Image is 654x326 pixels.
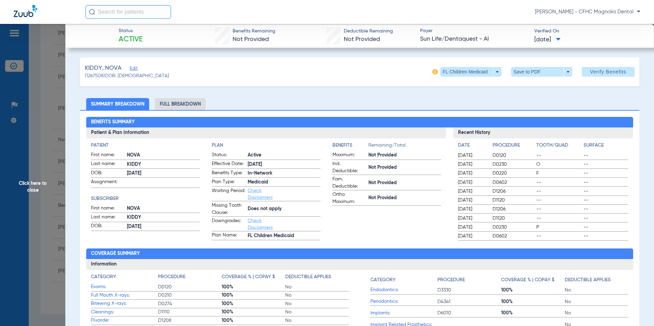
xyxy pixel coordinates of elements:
[565,276,611,284] h4: Deductible Applies
[212,169,245,178] span: Benefits Type:
[536,233,581,240] span: --
[458,197,487,204] span: [DATE]
[536,224,581,231] span: P
[458,161,487,168] span: [DATE]
[91,169,125,178] span: DOB:
[86,259,633,270] h3: Information
[91,273,116,281] h4: Category
[620,293,654,326] iframe: Chat Widget
[91,160,125,168] span: Last name:
[222,292,285,299] span: 100%
[458,142,487,149] h4: Date
[248,179,321,186] span: Medicaid
[501,287,565,294] span: 100%
[493,206,534,213] span: D1206
[85,72,169,80] span: (1267508) DOB: [DEMOGRAPHIC_DATA]
[368,164,441,171] span: Not Provided
[432,69,438,74] img: info-icon
[584,161,628,168] span: --
[493,170,534,177] span: D0220
[536,197,581,204] span: --
[86,117,633,128] h2: Benefits Summary
[91,178,125,188] span: Assignment:
[584,224,628,231] span: --
[248,188,273,200] a: Check Disclaimers
[91,205,125,213] span: First name:
[458,170,487,177] span: [DATE]
[437,287,501,294] span: D3330
[535,9,640,15] span: [PERSON_NAME] - CFHC Magnolia Dental
[127,205,200,212] span: NOVA
[584,188,628,195] span: --
[493,233,534,240] span: D0602
[222,300,285,307] span: 100%
[127,170,200,177] span: [DATE]
[212,160,245,168] span: Effective Date:
[536,152,581,159] span: --
[212,142,321,149] h4: Plan
[584,142,628,151] app-breakdown-title: Surface
[368,152,441,159] span: Not Provided
[212,151,245,160] span: Status:
[584,152,628,159] span: --
[584,215,628,222] span: --
[332,142,368,151] app-breakdown-title: Benefits
[458,142,487,151] app-breakdown-title: Date
[584,206,628,213] span: --
[370,298,437,305] span: Periodontics:
[127,214,200,221] span: KIDDY
[584,170,628,177] span: --
[212,232,245,240] span: Plan Name:
[248,152,321,159] span: Active
[493,161,534,168] span: D0230
[91,273,158,283] app-breakdown-title: Category
[493,142,534,151] app-breakdown-title: Procedure
[158,273,185,281] h4: Procedure
[370,310,437,317] span: Implants:
[285,300,349,307] span: No
[590,69,626,74] span: Verify Benefits
[91,151,125,160] span: First name:
[158,300,222,307] span: D0274
[493,142,534,149] h4: Procedure
[368,179,441,187] span: Not Provided
[248,170,321,177] span: In-Network
[248,205,321,213] span: Does not apply
[501,276,554,284] h4: Coverage % | Copay $
[458,233,487,240] span: [DATE]
[536,142,581,149] h4: Tooth/Quad
[453,127,633,138] h3: Recent History
[458,215,487,222] span: [DATE]
[285,284,349,290] span: No
[536,161,581,168] span: O
[332,151,366,160] span: Maximum:
[158,273,222,283] app-breakdown-title: Procedure
[91,195,200,202] h4: Subscriber
[565,273,628,286] app-breakdown-title: Deductible Applies
[534,36,561,44] span: [DATE]
[158,292,222,299] span: D0210
[285,317,349,324] span: No
[437,276,465,284] h4: Procedure
[437,298,501,305] span: D4341
[91,142,200,149] h4: Patient
[127,223,200,230] span: [DATE]
[233,36,269,42] span: Not Provided
[285,292,349,299] span: No
[536,206,581,213] span: --
[119,35,143,44] span: Active
[212,178,245,187] span: Plan Type:
[248,232,321,240] span: FL Children Medicaid
[91,222,125,231] span: DOB:
[212,217,245,231] span: Downgrades:
[158,309,222,315] span: D1110
[127,152,200,159] span: NOVA
[14,5,37,17] img: Zuub Logo
[511,67,572,77] button: Save to PDF
[565,310,628,316] span: No
[534,28,643,35] span: Verified On
[368,194,441,202] span: Not Provided
[493,224,534,231] span: D0230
